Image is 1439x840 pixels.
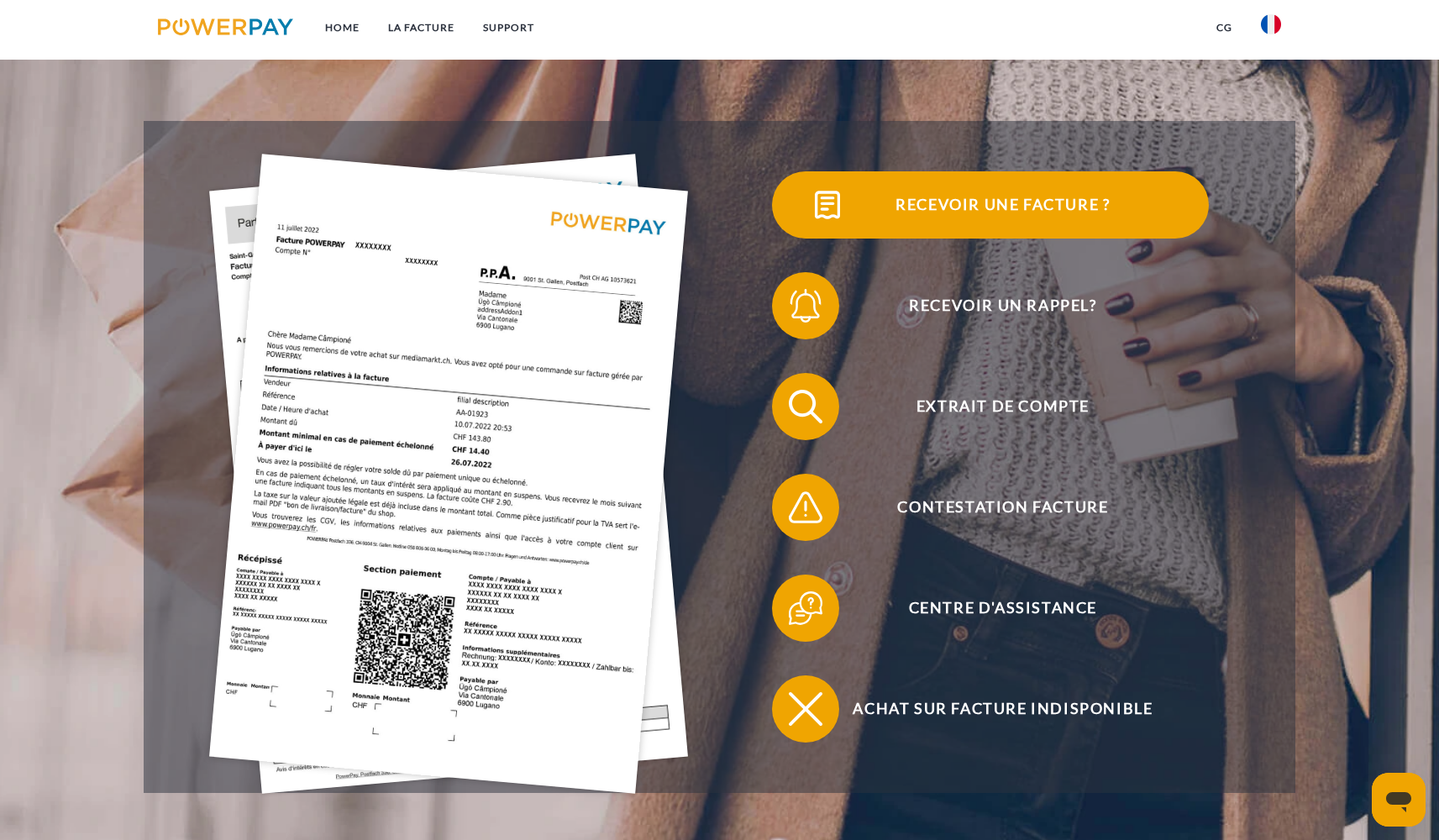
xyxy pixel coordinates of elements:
[772,272,1209,339] button: Recevoir un rappel?
[772,373,1209,440] button: Extrait de compte
[1372,773,1426,827] iframe: Bouton de lancement de la fenêtre de messagerie
[785,285,827,327] img: qb_bell.svg
[785,386,827,428] img: qb_search.svg
[772,474,1209,541] button: Contestation Facture
[797,675,1209,743] span: Achat sur facture indisponible
[772,675,1209,743] button: Achat sur facture indisponible
[772,171,1209,239] button: Recevoir une facture ?
[1261,14,1281,34] img: fr
[797,171,1209,239] span: Recevoir une facture ?
[158,18,293,35] img: logo-powerpay.svg
[797,272,1209,339] span: Recevoir un rappel?
[772,575,1209,642] button: Centre d'assistance
[797,373,1209,440] span: Extrait de compte
[806,184,848,226] img: qb_bill.svg
[1202,13,1247,43] a: CG
[469,13,549,43] a: Support
[785,486,827,528] img: qb_warning.svg
[209,155,688,795] img: single_invoice_powerpay_fr.jpg
[785,688,827,730] img: qb_close.svg
[785,587,827,629] img: qb_help.svg
[311,13,374,43] a: Home
[374,13,469,43] a: LA FACTURE
[797,474,1209,541] span: Contestation Facture
[797,575,1209,642] span: Centre d'assistance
